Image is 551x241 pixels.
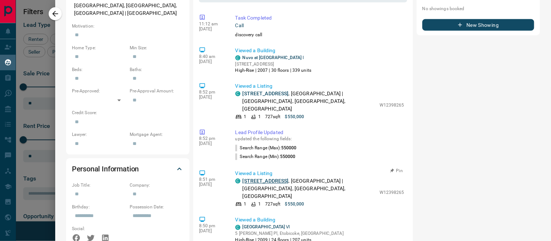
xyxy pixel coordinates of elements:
p: Lead Profile Updated [235,129,404,137]
span: 550000 [280,154,296,159]
p: Company: [130,182,184,189]
a: [STREET_ADDRESS] [243,91,289,97]
p: [DATE] [199,59,224,64]
p: Beds: [72,66,126,73]
div: condos.ca [235,179,240,184]
p: $550,000 [285,114,304,120]
p: Viewed a Building [235,216,404,224]
p: 1 [258,114,261,120]
h2: Personal Information [72,163,139,175]
p: Social: [72,226,126,232]
p: discovery call [235,32,404,38]
p: [DATE] [199,26,224,32]
p: Pre-Approved: [72,88,126,95]
p: W12398265 [380,190,404,196]
p: Credit Score: [72,110,184,116]
p: 1 [244,201,247,208]
p: 727 sqft [265,114,281,120]
p: Viewed a Listing [235,83,404,90]
p: Lawyer: [72,132,126,138]
p: No showings booked [422,5,534,12]
p: Search Range (Max) : [235,145,297,151]
button: New Showing [422,19,534,31]
div: condos.ca [235,91,240,96]
p: Task Completed [235,14,404,22]
p: 1 [258,201,261,208]
p: W12398265 [380,102,404,109]
p: updated the following fields: [235,137,404,142]
p: [DATE] [199,95,224,100]
a: [GEOGRAPHIC_DATA] Ⅵ [243,225,290,230]
p: [DATE] [199,141,224,146]
p: , [GEOGRAPHIC_DATA] | [GEOGRAPHIC_DATA], [GEOGRAPHIC_DATA], [GEOGRAPHIC_DATA] [243,90,376,113]
p: Birthday: [72,204,126,211]
p: 1 [244,114,247,120]
p: 11:12 am [199,21,224,26]
p: 727 sqft [265,201,281,208]
div: Personal Information [72,161,184,178]
p: Motivation: [72,23,184,29]
p: Min Size: [130,45,184,51]
p: Viewed a Listing [235,170,404,178]
p: Job Title: [72,182,126,189]
p: Search Range (Min) : [235,154,296,160]
div: condos.ca [235,225,240,230]
p: Possession Date: [130,204,184,211]
p: Call [235,22,404,29]
p: Pre-Approval Amount: [130,88,184,95]
p: Baths: [130,66,184,73]
p: Viewed a Building [235,47,404,54]
p: Home Type: [72,45,126,51]
span: 550000 [281,146,297,151]
a: Nuvo at [GEOGRAPHIC_DATA] Ⅰ [243,55,304,60]
p: $550,000 [285,201,304,208]
p: [DATE] [199,182,224,187]
p: High-Rise | 2007 | 30 floors | 339 units [235,67,312,74]
p: 8:52 pm [199,136,224,141]
p: , [GEOGRAPHIC_DATA] | [GEOGRAPHIC_DATA], [GEOGRAPHIC_DATA], [GEOGRAPHIC_DATA] [243,178,376,200]
p: 5 [PERSON_NAME] Pl, Etobicoke, [GEOGRAPHIC_DATA] [235,230,344,237]
p: 8:40 am [199,54,224,59]
a: [STREET_ADDRESS] [243,178,289,184]
p: [STREET_ADDRESS] [235,61,312,67]
p: 8:52 pm [199,90,224,95]
p: Mortgage Agent: [130,132,184,138]
button: Pin [386,168,407,174]
p: 8:50 pm [199,224,224,229]
p: [DATE] [199,229,224,234]
p: 8:51 pm [199,177,224,182]
div: condos.ca [235,55,240,61]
